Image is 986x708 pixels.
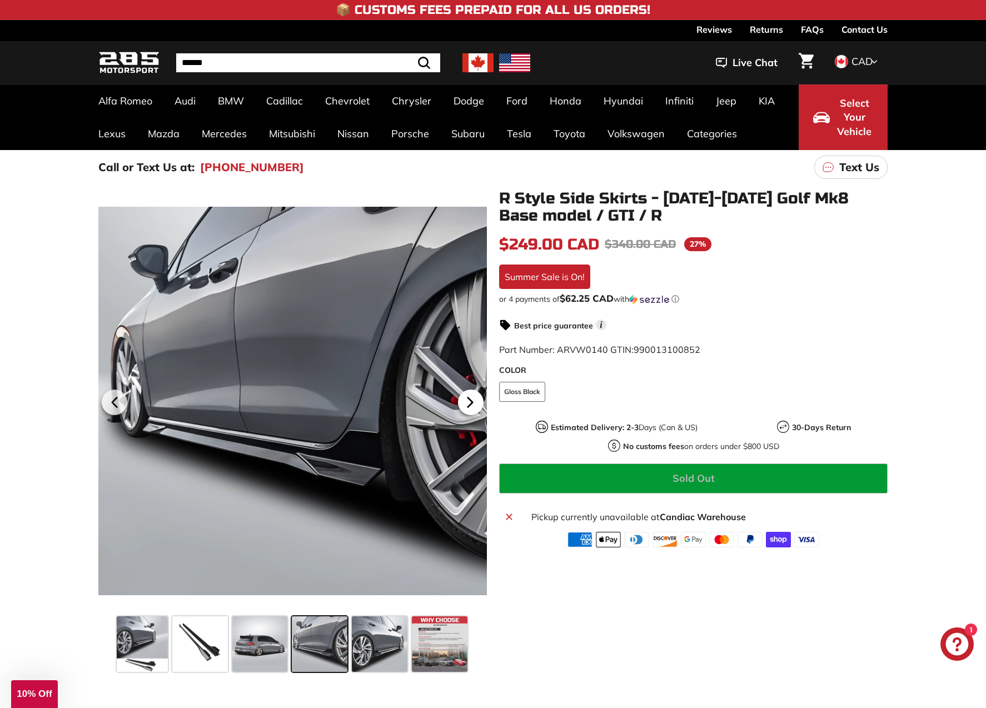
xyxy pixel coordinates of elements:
span: CAD [851,55,873,68]
strong: Candiac Warehouse [660,511,746,522]
a: Text Us [814,156,888,179]
img: discover [653,532,678,547]
inbox-online-store-chat: Shopify online store chat [937,627,977,664]
label: COLOR [499,365,888,376]
p: Pickup currently unavailable at [531,510,881,523]
strong: Estimated Delivery: 2-3 [551,422,639,432]
a: Hyundai [592,84,654,117]
strong: Best price guarantee [514,321,593,331]
a: Jeep [705,84,748,117]
a: Honda [539,84,592,117]
a: Reviews [696,20,732,39]
img: visa [794,532,819,547]
a: Infiniti [654,84,705,117]
button: Sold Out [499,463,888,493]
a: Categories [676,117,748,150]
a: Chevrolet [314,84,381,117]
img: Sezzle [629,295,669,305]
h1: R Style Side Skirts - [DATE]-[DATE] Golf Mk8 Base model / GTI / R [499,190,888,225]
a: Tesla [496,117,542,150]
a: Returns [750,20,783,39]
span: 990013100852 [634,344,700,355]
div: or 4 payments of with [499,293,888,305]
span: Part Number: ARVW0140 GTIN: [499,344,700,355]
span: $340.00 CAD [605,237,676,251]
a: KIA [748,84,786,117]
a: Ford [495,84,539,117]
span: $62.25 CAD [560,292,614,304]
span: Select Your Vehicle [835,96,873,139]
img: google_pay [681,532,706,547]
span: Sold Out [673,472,715,485]
img: american_express [567,532,592,547]
h4: 📦 Customs Fees Prepaid for All US Orders! [336,3,650,17]
a: Cadillac [255,84,314,117]
a: Dodge [442,84,495,117]
img: master [709,532,734,547]
input: Search [176,53,440,72]
a: Mazda [137,117,191,150]
a: [PHONE_NUMBER] [200,159,304,176]
a: Contact Us [841,20,888,39]
a: Toyota [542,117,596,150]
a: Mitsubishi [258,117,326,150]
strong: 30-Days Return [792,422,851,432]
a: BMW [207,84,255,117]
p: Days (Can & US) [551,422,698,433]
a: Chrysler [381,84,442,117]
button: Select Your Vehicle [799,84,888,150]
a: Lexus [87,117,137,150]
span: Live Chat [733,56,778,70]
a: Volkswagen [596,117,676,150]
img: shopify_pay [766,532,791,547]
a: Nissan [326,117,380,150]
p: Call or Text Us at: [98,159,195,176]
span: 27% [684,237,711,251]
span: i [596,320,606,330]
span: 10% Off [17,689,52,699]
img: apple_pay [596,532,621,547]
p: Text Us [839,159,879,176]
div: Summer Sale is On! [499,265,590,289]
a: FAQs [801,20,824,39]
div: or 4 payments of$62.25 CADwithSezzle Click to learn more about Sezzle [499,293,888,305]
a: Porsche [380,117,440,150]
p: on orders under $800 USD [623,441,779,452]
a: Cart [792,44,820,82]
img: diners_club [624,532,649,547]
a: Audi [163,84,207,117]
img: paypal [738,532,763,547]
div: 10% Off [11,680,58,708]
a: Mercedes [191,117,258,150]
a: Subaru [440,117,496,150]
button: Live Chat [701,49,792,77]
img: Logo_285_Motorsport_areodynamics_components [98,50,160,76]
a: Alfa Romeo [87,84,163,117]
span: $249.00 CAD [499,235,599,254]
strong: No customs fees [623,441,684,451]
